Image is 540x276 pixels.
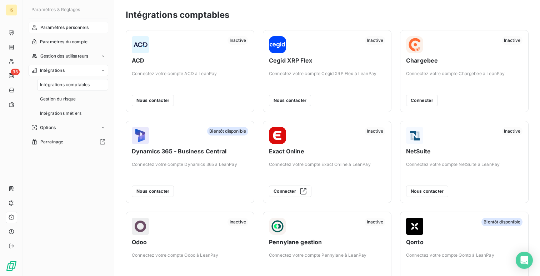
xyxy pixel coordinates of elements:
[40,110,81,117] span: Intégrations métiers
[481,218,522,226] span: Bientôt disponible
[6,4,17,16] div: IS
[31,7,80,12] span: Paramètres & Réglages
[40,67,65,74] span: Intégrations
[29,122,108,133] a: Options
[40,82,90,88] span: Intégrations comptables
[132,161,248,168] span: Connectez votre compte Dynamics 365 à LeanPay
[29,136,108,148] a: Parrainage
[132,36,149,53] img: ACD logo
[126,9,229,21] h3: Intégrations comptables
[37,93,108,105] a: Gestion du risque
[132,147,248,156] span: Dynamics 365 - Business Central
[406,127,423,144] img: NetSuite logo
[227,36,248,45] span: Inactive
[132,127,149,144] img: Dynamics 365 - Business Central logo
[365,127,385,135] span: Inactive
[269,238,385,246] span: Pennylane gestion
[40,24,89,31] span: Paramètres personnels
[269,70,385,77] span: Connectez votre compte Cegid XRP Flex à LeanPay
[40,124,56,131] span: Options
[406,70,522,77] span: Connectez votre compte Chargebee à LeanPay
[132,238,248,246] span: Odoo
[269,161,385,168] span: Connectez votre compte Exact Online à LeanPay
[269,95,311,106] button: Nous contacter
[269,36,286,53] img: Cegid XRP Flex logo
[502,127,522,135] span: Inactive
[29,65,108,119] a: IntégrationsIntégrations comptablesGestion du risqueIntégrations métiers
[132,56,248,65] span: ACD
[132,95,174,106] button: Nous contacter
[365,36,385,45] span: Inactive
[37,108,108,119] a: Intégrations métiers
[406,252,522,258] span: Connectez votre compte Qonto à LeanPay
[269,56,385,65] span: Cegid XRP Flex
[207,127,248,135] span: Bientôt disponible
[516,252,533,269] div: Open Intercom Messenger
[406,218,423,235] img: Qonto logo
[11,69,20,75] span: 35
[40,53,89,59] span: Gestion des utilisateurs
[269,127,286,144] img: Exact Online logo
[269,218,286,235] img: Pennylane gestion logo
[6,70,17,82] a: 35
[40,96,76,102] span: Gestion du risque
[132,252,248,258] span: Connectez votre compte Odoo à LeanPay
[6,260,17,272] img: Logo LeanPay
[406,36,423,53] img: Chargebee logo
[365,218,385,226] span: Inactive
[406,147,522,156] span: NetSuite
[269,186,311,197] button: Connecter
[406,95,438,106] button: Connecter
[502,36,522,45] span: Inactive
[269,147,385,156] span: Exact Online
[269,252,385,258] span: Connectez votre compte Pennylane à LeanPay
[406,161,522,168] span: Connectez votre compte NetSuite à LeanPay
[29,22,108,33] a: Paramètres personnels
[37,79,108,90] a: Intégrations comptables
[132,186,174,197] button: Nous contacter
[406,56,522,65] span: Chargebee
[406,186,448,197] button: Nous contacter
[132,218,149,235] img: Odoo logo
[40,39,87,45] span: Paramètres du compte
[40,139,64,145] span: Parrainage
[227,218,248,226] span: Inactive
[406,238,522,246] span: Qonto
[132,70,248,77] span: Connectez votre compte ACD à LeanPay
[29,50,108,62] a: Gestion des utilisateurs
[29,36,108,48] a: Paramètres du compte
